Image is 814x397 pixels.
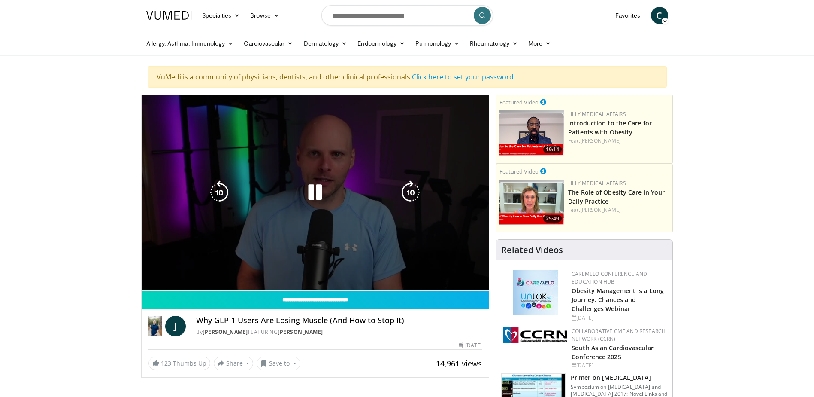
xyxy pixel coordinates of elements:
[523,35,556,52] a: More
[499,98,539,106] small: Featured Video
[499,110,564,156] img: acc2e291-ced4-4dd5-b17b-d06994da28f3.png.150x105_q85_crop-smart_upscale.png
[321,5,493,26] input: Search topics, interventions
[580,206,621,214] a: [PERSON_NAME]
[141,35,239,52] a: Allergy, Asthma, Immunology
[165,316,186,336] a: J
[543,146,562,153] span: 19:14
[568,180,626,187] a: Lilly Medical Affairs
[436,358,482,369] span: 14,961 views
[299,35,353,52] a: Dermatology
[568,119,652,136] a: Introduction to the Care for Patients with Obesity
[148,316,162,336] img: Dr. Jordan Rennicke
[499,180,564,225] img: e1208b6b-349f-4914-9dd7-f97803bdbf1d.png.150x105_q85_crop-smart_upscale.png
[568,206,669,214] div: Feat.
[572,327,666,342] a: Collaborative CME and Research Network (CCRN)
[148,357,210,370] a: 123 Thumbs Up
[197,7,245,24] a: Specialties
[161,359,171,367] span: 123
[572,314,666,322] div: [DATE]
[278,328,323,336] a: [PERSON_NAME]
[499,180,564,225] a: 25:49
[572,344,654,361] a: South Asian Cardiovascular Conference 2025
[513,270,558,315] img: 45df64a9-a6de-482c-8a90-ada250f7980c.png.150x105_q85_autocrop_double_scale_upscale_version-0.2.jpg
[203,328,248,336] a: [PERSON_NAME]
[410,35,465,52] a: Pulmonology
[257,357,300,370] button: Save to
[501,245,563,255] h4: Related Videos
[245,7,284,24] a: Browse
[543,215,562,223] span: 25:49
[571,373,667,382] h3: Primer on [MEDICAL_DATA]
[148,66,667,88] div: VuMedi is a community of physicians, dentists, and other clinical professionals.
[568,188,665,205] a: The Role of Obesity Care in Your Daily Practice
[572,287,664,313] a: Obesity Management is a Long Journey: Chances and Challenges Webinar
[465,35,523,52] a: Rheumatology
[459,342,482,349] div: [DATE]
[352,35,410,52] a: Endocrinology
[196,328,482,336] div: By FEATURING
[568,110,626,118] a: Lilly Medical Affairs
[572,362,666,370] div: [DATE]
[503,327,567,343] img: a04ee3ba-8487-4636-b0fb-5e8d268f3737.png.150x105_q85_autocrop_double_scale_upscale_version-0.2.png
[142,95,489,291] video-js: Video Player
[214,357,254,370] button: Share
[580,137,621,144] a: [PERSON_NAME]
[499,168,539,175] small: Featured Video
[572,270,647,285] a: CaReMeLO Conference and Education Hub
[412,72,514,82] a: Click here to set your password
[146,11,192,20] img: VuMedi Logo
[196,316,482,325] h4: Why GLP-1 Users Are Losing Muscle (And How to Stop It)
[499,110,564,156] a: 19:14
[610,7,646,24] a: Favorites
[568,137,669,145] div: Feat.
[239,35,298,52] a: Cardiovascular
[651,7,668,24] a: C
